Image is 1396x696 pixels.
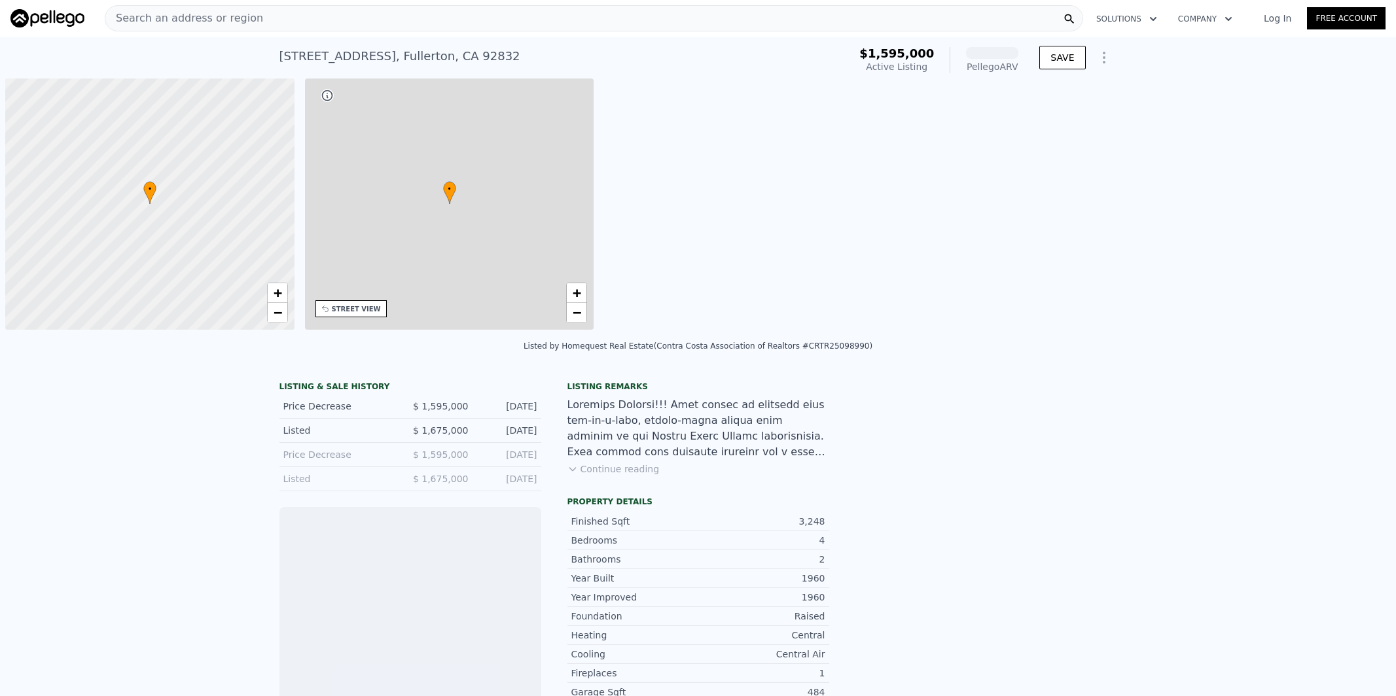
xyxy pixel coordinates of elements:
div: LISTING & SALE HISTORY [279,381,541,394]
span: + [273,285,281,301]
span: Active Listing [866,61,927,72]
div: [DATE] [479,400,537,413]
div: Central [698,629,825,642]
span: $ 1,675,000 [413,425,469,436]
div: STREET VIEW [332,304,381,314]
div: Finished Sqft [571,515,698,528]
div: [DATE] [479,448,537,461]
button: Show Options [1091,44,1117,71]
div: Listing remarks [567,381,829,392]
div: [DATE] [479,472,537,485]
div: Year Built [571,572,698,585]
div: Price Decrease [283,448,400,461]
div: Foundation [571,610,698,623]
span: • [443,183,456,195]
div: Listed [283,424,400,437]
a: Zoom in [268,283,287,303]
span: + [573,285,581,301]
div: Bedrooms [571,534,698,547]
div: 3,248 [698,515,825,528]
div: Listed by Homequest Real Estate (Contra Costa Association of Realtors #CRTR25098990) [524,341,872,351]
div: Price Decrease [283,400,400,413]
div: Bathrooms [571,553,698,566]
div: [STREET_ADDRESS] , Fullerton , CA 92832 [279,47,520,65]
div: Property details [567,496,829,507]
span: $ 1,595,000 [413,401,469,411]
a: Zoom out [567,303,586,322]
a: Log In [1248,12,1307,25]
div: 1960 [698,572,825,585]
img: Pellego [10,9,84,27]
div: 1960 [698,591,825,604]
div: Raised [698,610,825,623]
div: • [443,181,456,204]
a: Free Account [1307,7,1386,29]
button: Solutions [1086,7,1168,31]
div: Year Improved [571,591,698,604]
div: Heating [571,629,698,642]
div: Fireplaces [571,667,698,680]
button: Continue reading [567,462,660,476]
div: Loremips Dolorsi!!! Amet consec ad elitsedd eius tem-in-u-labo, etdolo-magna aliqua enim adminim ... [567,397,829,460]
div: 2 [698,553,825,566]
div: Central Air [698,648,825,661]
div: [DATE] [479,424,537,437]
div: • [143,181,156,204]
span: $ 1,595,000 [413,449,469,460]
a: Zoom in [567,283,586,303]
div: Pellego ARV [966,60,1018,73]
a: Zoom out [268,303,287,322]
span: $ 1,675,000 [413,474,469,484]
div: Cooling [571,648,698,661]
div: 1 [698,667,825,680]
button: SAVE [1039,46,1085,69]
span: − [573,304,581,321]
span: − [273,304,281,321]
span: Search an address or region [105,10,263,26]
div: 4 [698,534,825,547]
span: $1,595,000 [859,46,934,60]
span: • [143,183,156,195]
div: Listed [283,472,400,485]
button: Company [1168,7,1243,31]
